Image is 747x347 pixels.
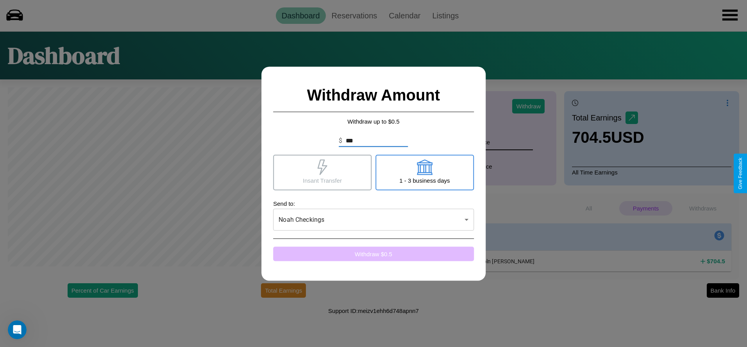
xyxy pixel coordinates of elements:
h2: Withdraw Amount [273,78,474,112]
iframe: Intercom live chat [8,320,27,339]
button: Withdraw $0.5 [273,246,474,261]
p: Insant Transfer [303,175,342,185]
p: 1 - 3 business days [399,175,450,185]
p: $ [339,136,342,145]
div: Give Feedback [738,158,743,189]
p: Withdraw up to $ 0.5 [273,116,474,126]
div: Noah Checkings [273,209,474,230]
p: Send to: [273,198,474,209]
